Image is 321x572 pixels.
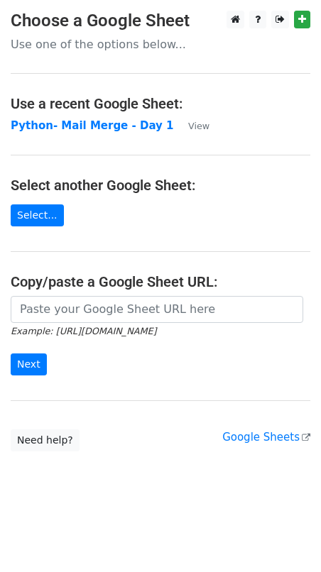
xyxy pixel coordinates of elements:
[11,11,310,31] h3: Choose a Google Sheet
[11,119,174,132] a: Python- Mail Merge - Day 1
[11,177,310,194] h4: Select another Google Sheet:
[11,95,310,112] h4: Use a recent Google Sheet:
[11,353,47,375] input: Next
[11,273,310,290] h4: Copy/paste a Google Sheet URL:
[174,119,210,132] a: View
[222,431,310,444] a: Google Sheets
[11,37,310,52] p: Use one of the options below...
[11,326,156,336] small: Example: [URL][DOMAIN_NAME]
[11,429,80,451] a: Need help?
[11,296,303,323] input: Paste your Google Sheet URL here
[11,204,64,226] a: Select...
[188,121,210,131] small: View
